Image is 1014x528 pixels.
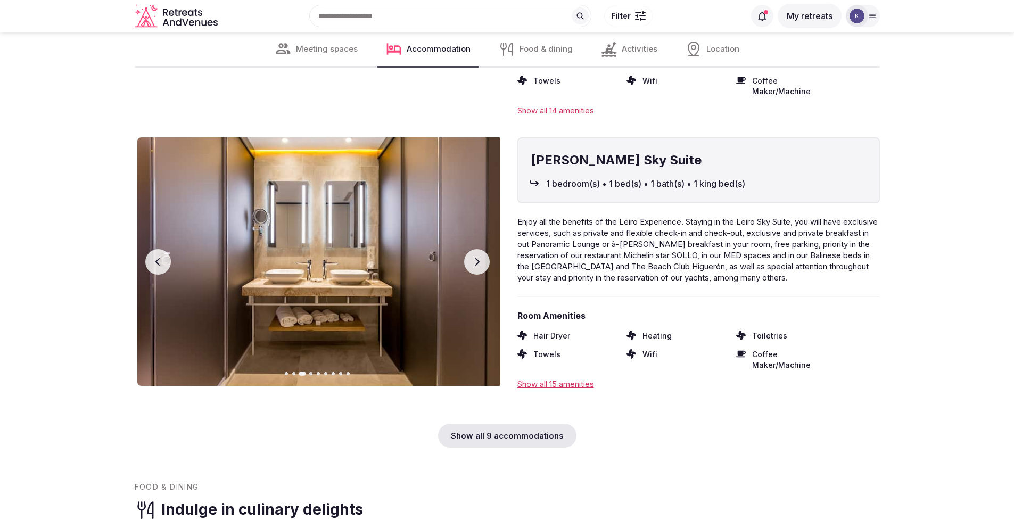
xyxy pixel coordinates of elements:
[604,6,653,26] button: Filter
[517,217,878,283] span: Enjoy all the benefits of the Leiro Experience. Staying in the Leiro Sky Suite, you will have exc...
[339,372,342,375] button: Go to slide 8
[752,76,837,96] span: Coffee Maker/Machine
[517,378,880,390] div: Show all 15 amenities
[533,76,560,96] span: Towels
[520,44,573,55] span: Food & dining
[622,44,657,55] span: Activities
[642,331,672,341] span: Heating
[135,4,220,28] a: Visit the homepage
[407,44,471,55] span: Accommodation
[296,44,358,55] span: Meeting spaces
[642,76,657,96] span: Wifi
[778,11,842,21] a: My retreats
[299,372,306,376] button: Go to slide 3
[324,372,327,375] button: Go to slide 6
[161,499,363,520] h3: Indulge in culinary delights
[135,4,220,28] svg: Retreats and Venues company logo
[706,44,739,55] span: Location
[533,349,560,370] span: Towels
[438,424,576,448] div: Show all 9 accommodations
[317,372,320,375] button: Go to slide 5
[778,4,842,28] button: My retreats
[332,372,335,375] button: Go to slide 7
[752,331,787,341] span: Toiletries
[531,151,866,169] h4: [PERSON_NAME] Sky Suite
[546,178,745,189] span: 1 bedroom(s) • 1 bed(s) • 1 bath(s) • 1 king bed(s)
[642,349,657,370] span: Wifi
[347,372,350,375] button: Go to slide 9
[137,137,502,386] img: Gallery image 3
[752,349,837,370] span: Coffee Maker/Machine
[611,11,631,21] span: Filter
[517,105,880,116] div: Show all 14 amenities
[309,372,312,375] button: Go to slide 4
[850,9,864,23] img: karen-7105
[292,372,295,375] button: Go to slide 2
[135,482,199,492] span: Food & dining
[285,372,288,375] button: Go to slide 1
[517,310,880,321] span: Room Amenities
[533,331,570,341] span: Hair Dryer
